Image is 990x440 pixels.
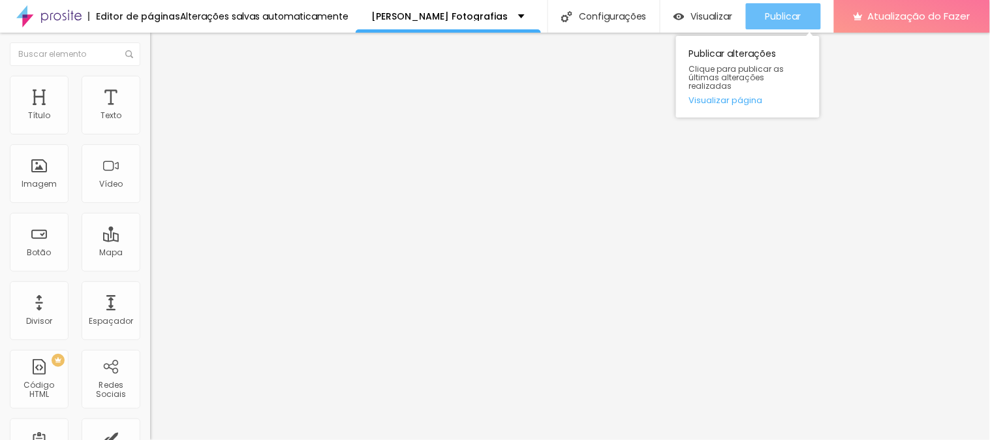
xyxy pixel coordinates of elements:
[660,3,746,29] button: Visualizar
[99,178,123,189] font: Vídeo
[22,178,57,189] font: Imagem
[689,96,807,104] a: Visualizar página
[689,63,784,91] font: Clique para publicar as últimas alterações realizadas
[10,42,140,66] input: Buscar elemento
[28,110,50,121] font: Título
[579,10,647,23] font: Configurações
[561,11,572,22] img: Ícone
[691,10,733,23] font: Visualizar
[868,9,970,23] font: Atualização do Fazer
[99,247,123,258] font: Mapa
[101,110,121,121] font: Texto
[689,47,777,60] font: Publicar alterações
[746,3,821,29] button: Publicar
[150,33,990,440] iframe: Editor
[689,94,763,106] font: Visualizar página
[96,379,126,400] font: Redes Sociais
[27,247,52,258] font: Botão
[372,10,508,23] font: [PERSON_NAME] Fotografias
[26,315,52,326] font: Divisor
[96,10,180,23] font: Editor de páginas
[180,10,348,23] font: Alterações salvas automaticamente
[766,10,801,23] font: Publicar
[89,315,133,326] font: Espaçador
[24,379,55,400] font: Código HTML
[673,11,685,22] img: view-1.svg
[125,50,133,58] img: Ícone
